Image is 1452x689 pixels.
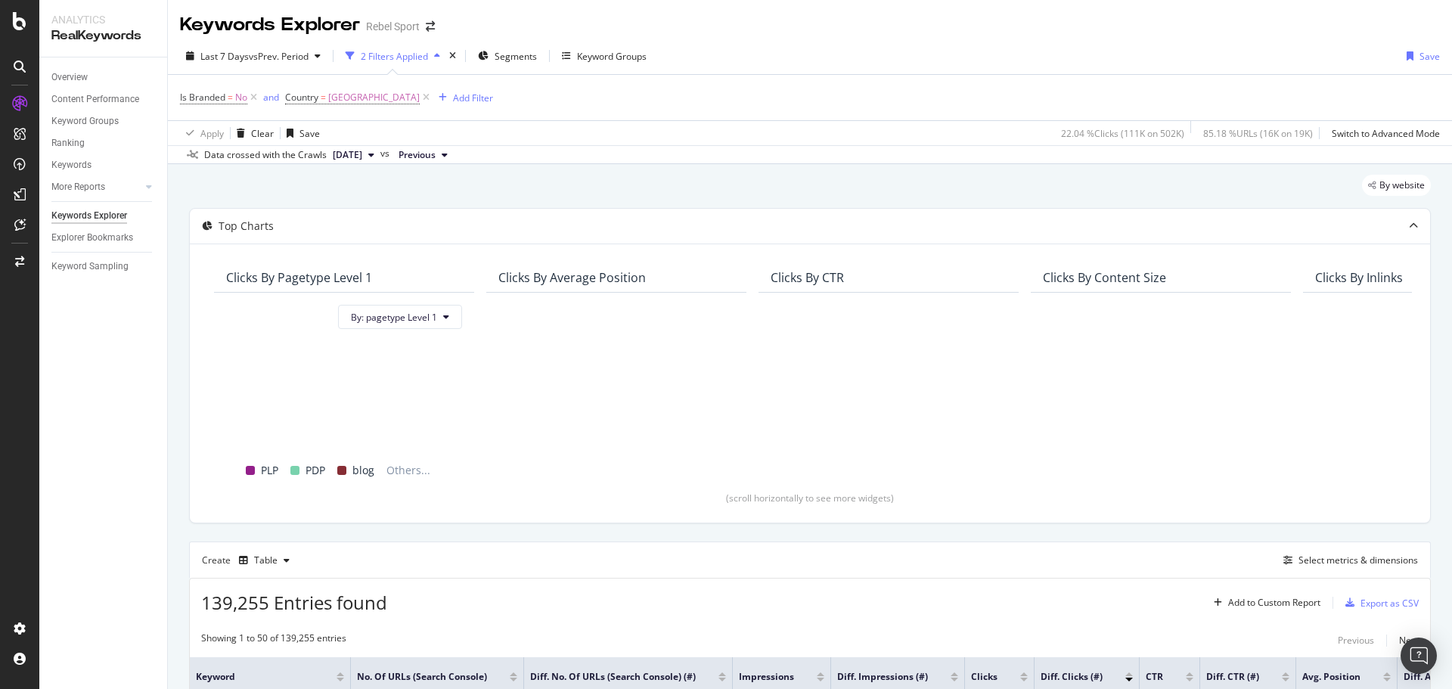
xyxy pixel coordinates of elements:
[196,670,314,684] span: Keyword
[51,157,157,173] a: Keywords
[51,230,157,246] a: Explorer Bookmarks
[1206,670,1259,684] span: Diff. CTR (#)
[51,92,157,107] a: Content Performance
[202,548,296,573] div: Create
[837,670,928,684] span: Diff. Impressions (#)
[340,44,446,68] button: 2 Filters Applied
[1332,127,1440,140] div: Switch to Advanced Mode
[380,461,436,480] span: Others...
[233,548,296,573] button: Table
[235,87,247,108] span: No
[577,50,647,63] div: Keyword Groups
[251,127,274,140] div: Clear
[51,113,119,129] div: Keyword Groups
[51,135,85,151] div: Ranking
[254,556,278,565] div: Table
[1041,670,1103,684] span: Diff. Clicks (#)
[201,632,346,650] div: Showing 1 to 50 of 139,255 entries
[1399,632,1419,650] button: Next
[51,179,105,195] div: More Reports
[281,121,320,145] button: Save
[352,461,374,480] span: blog
[180,44,327,68] button: Last 7 DaysvsPrev. Period
[338,305,462,329] button: By: pagetype Level 1
[472,44,543,68] button: Segments
[433,88,493,107] button: Add Filter
[1379,181,1425,190] span: By website
[180,12,360,38] div: Keywords Explorer
[321,91,326,104] span: =
[226,270,372,285] div: Clicks By pagetype Level 1
[1326,121,1440,145] button: Switch to Advanced Mode
[351,311,437,324] span: By: pagetype Level 1
[1419,50,1440,63] div: Save
[380,147,392,160] span: vs
[739,670,794,684] span: Impressions
[1360,597,1419,610] div: Export as CSV
[51,27,155,45] div: RealKeywords
[51,208,127,224] div: Keywords Explorer
[530,670,696,684] span: Diff. No. of URLs (Search Console) (#)
[1401,44,1440,68] button: Save
[495,50,537,63] span: Segments
[333,148,362,162] span: 2025 Oct. 6th
[306,461,325,480] span: PDP
[446,48,459,64] div: times
[1302,670,1360,684] span: Avg. Position
[51,259,157,275] a: Keyword Sampling
[51,70,88,85] div: Overview
[51,113,157,129] a: Keyword Groups
[1401,638,1437,674] div: Open Intercom Messenger
[498,270,646,285] div: Clicks By Average Position
[219,219,274,234] div: Top Charts
[327,146,380,164] button: [DATE]
[1228,598,1320,607] div: Add to Custom Report
[231,121,274,145] button: Clear
[51,70,157,85] a: Overview
[1203,127,1313,140] div: 85.18 % URLs ( 16K on 19K )
[263,91,279,104] div: and
[204,148,327,162] div: Data crossed with the Crawls
[51,157,92,173] div: Keywords
[263,90,279,104] button: and
[1399,634,1419,647] div: Next
[299,127,320,140] div: Save
[1298,554,1418,566] div: Select metrics & dimensions
[366,19,420,34] div: Rebel Sport
[426,21,435,32] div: arrow-right-arrow-left
[771,270,844,285] div: Clicks By CTR
[51,208,157,224] a: Keywords Explorer
[556,44,653,68] button: Keyword Groups
[1339,591,1419,615] button: Export as CSV
[249,50,309,63] span: vs Prev. Period
[208,492,1412,504] div: (scroll horizontally to see more widgets)
[1315,270,1403,285] div: Clicks By Inlinks
[51,135,157,151] a: Ranking
[228,91,233,104] span: =
[51,230,133,246] div: Explorer Bookmarks
[399,148,436,162] span: Previous
[328,87,420,108] span: [GEOGRAPHIC_DATA]
[1362,175,1431,196] div: legacy label
[971,670,997,684] span: Clicks
[1208,591,1320,615] button: Add to Custom Report
[1043,270,1166,285] div: Clicks By Content Size
[180,121,224,145] button: Apply
[51,92,139,107] div: Content Performance
[201,590,387,615] span: 139,255 Entries found
[357,670,487,684] span: No. of URLs (Search Console)
[361,50,428,63] div: 2 Filters Applied
[200,50,249,63] span: Last 7 Days
[1338,634,1374,647] div: Previous
[180,91,225,104] span: Is Branded
[261,461,278,480] span: PLP
[51,179,141,195] a: More Reports
[51,12,155,27] div: Analytics
[51,259,129,275] div: Keyword Sampling
[1146,670,1163,684] span: CTR
[1338,632,1374,650] button: Previous
[200,127,224,140] div: Apply
[453,92,493,104] div: Add Filter
[285,91,318,104] span: Country
[1277,551,1418,570] button: Select metrics & dimensions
